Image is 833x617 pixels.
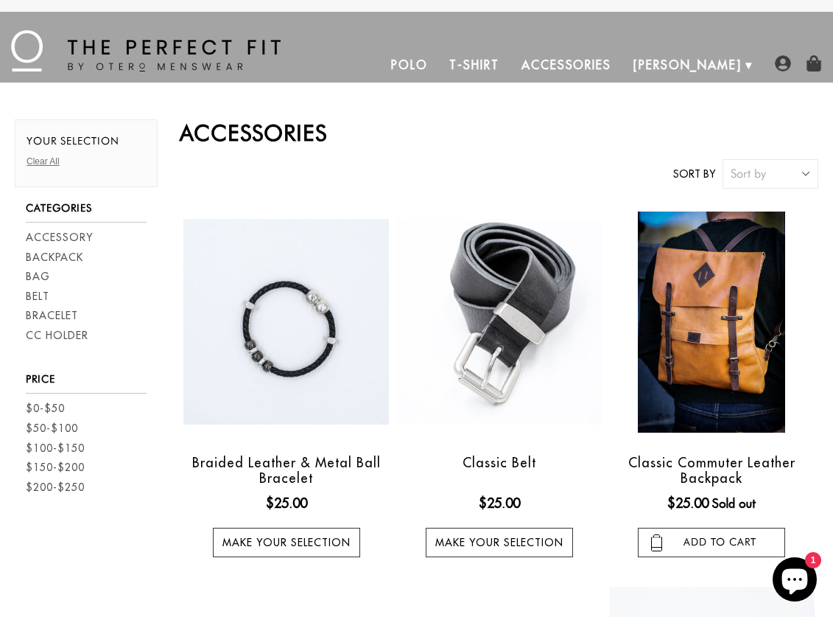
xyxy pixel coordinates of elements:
[26,202,147,223] h3: Categories
[26,250,83,265] a: Backpack
[26,401,65,416] a: $0-$50
[463,454,536,471] a: Classic Belt
[638,212,785,433] img: leather backpack
[380,47,439,83] a: Polo
[638,528,785,557] input: add to cart
[438,47,510,83] a: T-Shirt
[192,454,381,487] a: Braided Leather & Metal Ball Bracelet
[426,528,573,557] a: Make your selection
[667,493,709,513] ins: $25.00
[26,269,50,285] a: Bag
[806,55,822,72] img: shopping-bag-icon.png
[609,212,815,433] a: leather backpack
[26,230,93,245] a: Accessory
[183,219,389,425] img: black braided leather bracelet
[396,219,602,425] img: otero menswear classic black leather belt
[180,119,818,146] h2: Accessories
[26,480,85,495] a: $200-$250
[27,135,146,155] h2: Your selection
[213,528,360,557] a: Make your selection
[26,289,49,304] a: Belt
[27,156,60,167] a: Clear All
[26,308,78,324] a: Bracelet
[26,460,85,475] a: $150-$200
[26,328,88,344] a: CC Holder
[479,493,520,513] ins: $25.00
[775,55,791,72] img: user-account-icon.png
[712,496,756,511] span: Sold out
[26,373,147,394] h3: Price
[768,557,821,605] inbox-online-store-chat: Shopify online store chat
[11,30,281,72] img: The Perfect Fit - by Otero Menswear - Logo
[510,47,622,83] a: Accessories
[622,47,753,83] a: [PERSON_NAME]
[628,454,795,487] a: Classic Commuter Leather Backpack
[673,167,715,182] label: Sort by
[26,441,85,456] a: $100-$150
[26,421,78,436] a: $50-$100
[266,493,307,513] ins: $25.00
